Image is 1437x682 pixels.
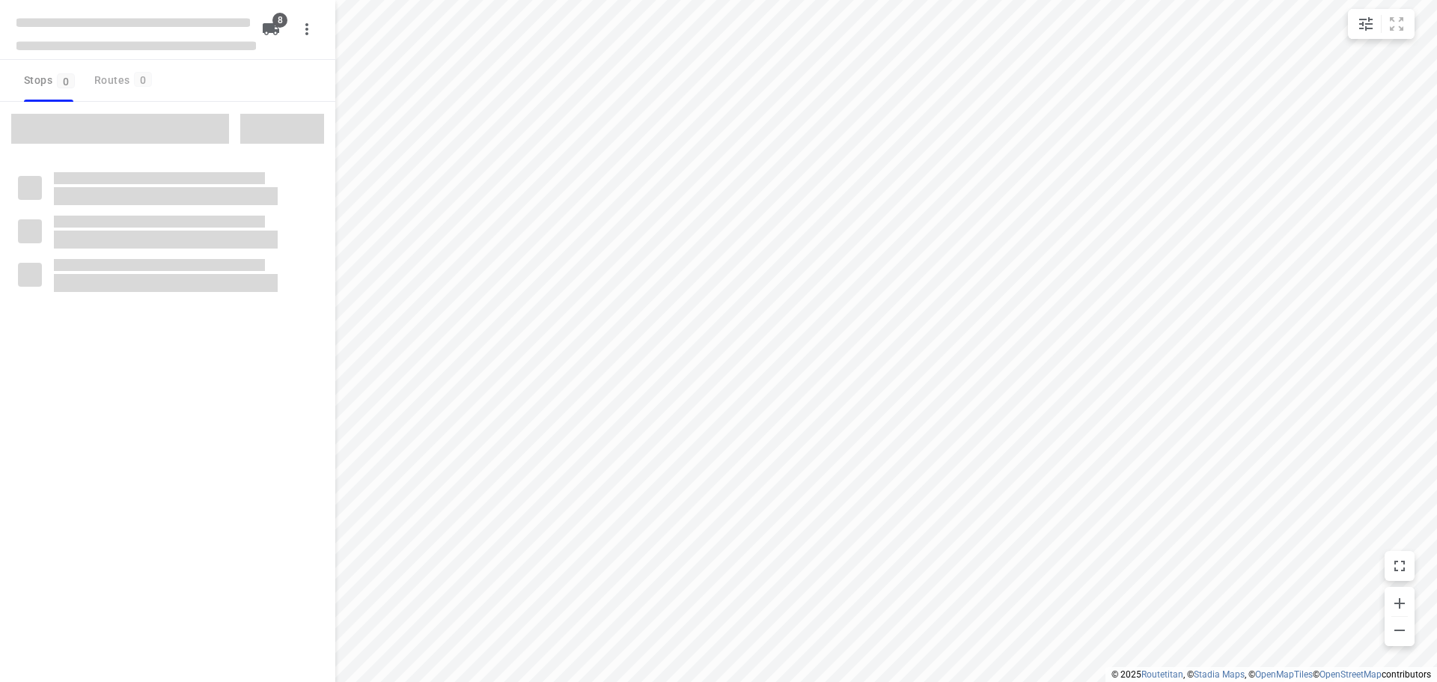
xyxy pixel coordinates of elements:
[1319,669,1382,680] a: OpenStreetMap
[1351,9,1381,39] button: Map settings
[1194,669,1245,680] a: Stadia Maps
[1255,669,1313,680] a: OpenMapTiles
[1111,669,1431,680] li: © 2025 , © , © © contributors
[1141,669,1183,680] a: Routetitan
[1348,9,1415,39] div: small contained button group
